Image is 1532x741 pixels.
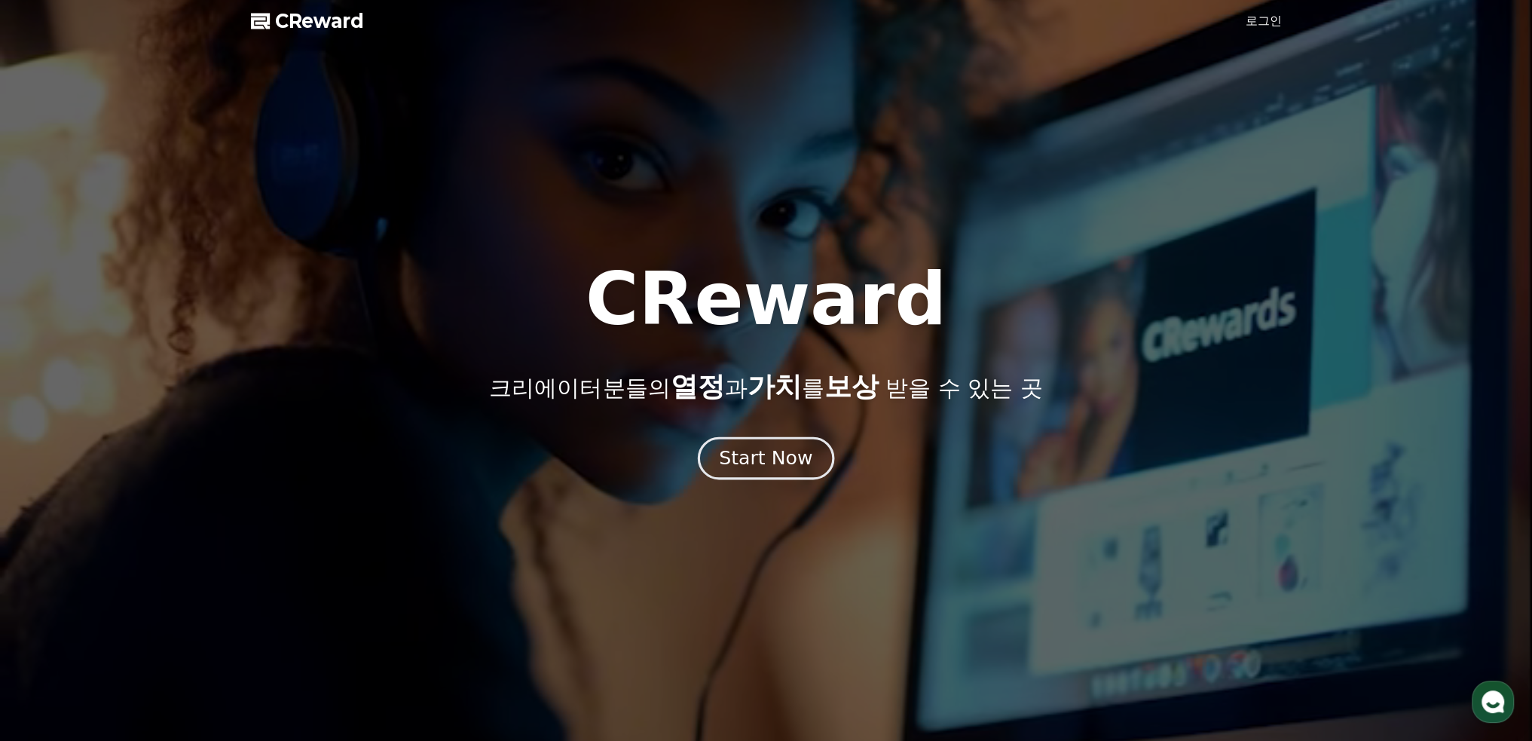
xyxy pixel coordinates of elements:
a: 설정 [194,478,289,516]
a: 로그인 [1246,12,1282,30]
span: 설정 [233,501,251,513]
span: 보상 [824,371,878,402]
a: CReward [251,9,364,33]
span: 열정 [670,371,724,402]
a: Start Now [701,453,831,467]
span: 대화 [138,501,156,513]
div: Start Now [719,446,812,471]
a: 대화 [99,478,194,516]
span: 홈 [47,501,57,513]
p: 크리에이터분들의 과 를 받을 수 있는 곳 [489,372,1042,402]
button: Start Now [698,436,834,479]
span: CReward [275,9,364,33]
h1: CReward [586,263,946,335]
a: 홈 [5,478,99,516]
span: 가치 [747,371,801,402]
